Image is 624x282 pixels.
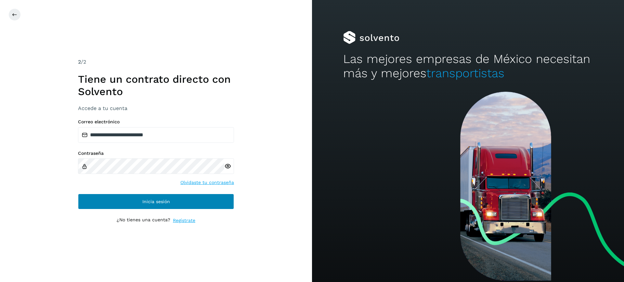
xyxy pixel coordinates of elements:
h3: Accede a tu cuenta [78,105,234,111]
span: 2 [78,59,81,65]
h1: Tiene un contrato directo con Solvento [78,73,234,98]
label: Contraseña [78,151,234,156]
span: Inicia sesión [142,199,170,204]
div: /2 [78,58,234,66]
a: Olvidaste tu contraseña [180,179,234,186]
p: ¿No tienes una cuenta? [117,217,170,224]
h2: Las mejores empresas de México necesitan más y mejores [343,52,593,81]
a: Regístrate [173,217,195,224]
label: Correo electrónico [78,119,234,125]
span: transportistas [426,66,504,80]
button: Inicia sesión [78,194,234,209]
